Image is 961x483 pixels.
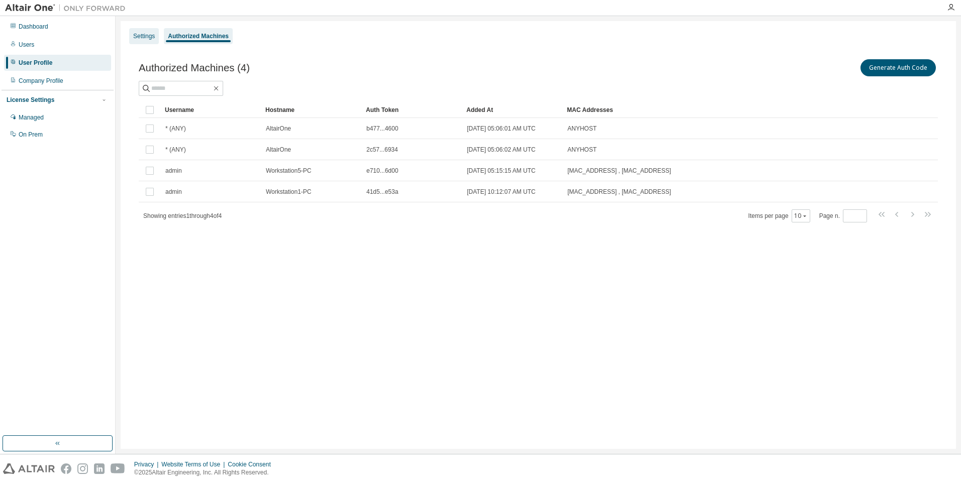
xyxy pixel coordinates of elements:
div: License Settings [7,96,54,104]
div: MAC Addresses [567,102,832,118]
button: 10 [794,212,808,220]
span: Showing entries 1 through 4 of 4 [143,212,222,219]
img: linkedin.svg [94,463,105,474]
span: [DATE] 05:06:02 AM UTC [467,146,536,154]
img: altair_logo.svg [3,463,55,474]
div: Auth Token [366,102,458,118]
p: © 2025 Altair Engineering, Inc. All Rights Reserved. [134,468,277,477]
div: Settings [133,32,155,40]
span: 2c57...6934 [366,146,398,154]
div: Privacy [134,460,161,468]
span: AltairOne [266,125,291,133]
span: [DATE] 05:06:01 AM UTC [467,125,536,133]
div: Dashboard [19,23,48,31]
div: Company Profile [19,77,63,85]
span: ANYHOST [567,146,597,154]
img: Altair One [5,3,131,13]
span: admin [165,188,182,196]
div: User Profile [19,59,52,67]
div: Authorized Machines [168,32,229,40]
span: AltairOne [266,146,291,154]
img: facebook.svg [61,463,71,474]
span: * (ANY) [165,125,186,133]
span: Page n. [819,209,867,222]
div: Hostname [265,102,358,118]
span: Workstation5-PC [266,167,311,175]
span: [DATE] 05:15:15 AM UTC [467,167,536,175]
span: ANYHOST [567,125,597,133]
span: Authorized Machines (4) [139,62,250,74]
span: 41d5...e53a [366,188,398,196]
div: Cookie Consent [228,460,276,468]
div: Managed [19,113,44,122]
div: Users [19,41,34,49]
span: [MAC_ADDRESS] , [MAC_ADDRESS] [567,167,671,175]
span: Workstation1-PC [266,188,311,196]
div: Added At [466,102,559,118]
span: Items per page [748,209,810,222]
span: [MAC_ADDRESS] , [MAC_ADDRESS] [567,188,671,196]
span: * (ANY) [165,146,186,154]
button: Generate Auth Code [860,59,936,76]
span: b477...4600 [366,125,398,133]
span: e710...6d00 [366,167,398,175]
div: Website Terms of Use [161,460,228,468]
span: [DATE] 10:12:07 AM UTC [467,188,536,196]
img: youtube.svg [111,463,125,474]
div: Username [165,102,257,118]
span: admin [165,167,182,175]
div: On Prem [19,131,43,139]
img: instagram.svg [77,463,88,474]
